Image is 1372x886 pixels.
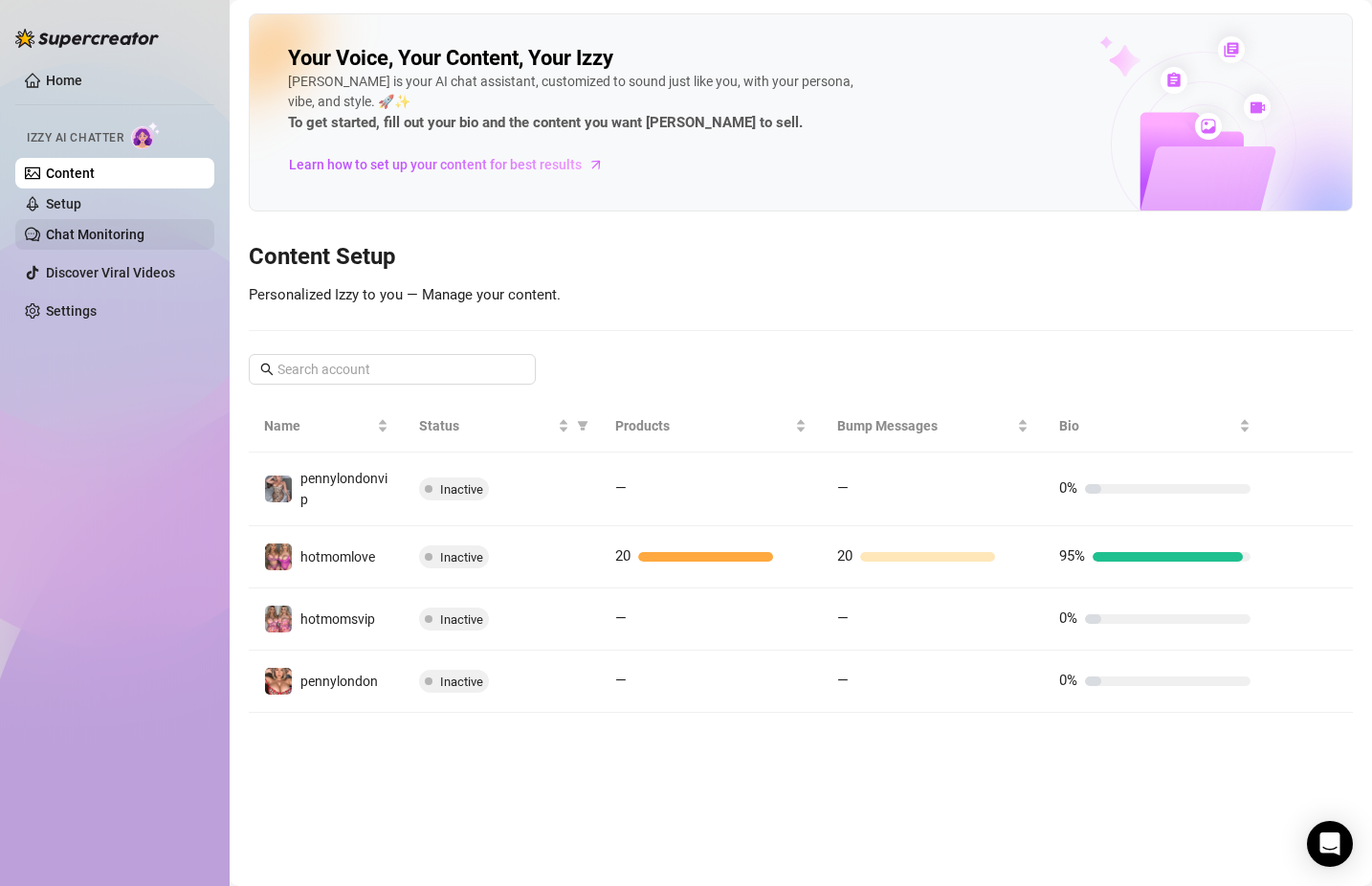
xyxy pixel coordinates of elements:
h2: Your Voice, Your Content, Your Izzy [288,45,613,72]
a: Setup [46,196,81,211]
div: Open Intercom Messenger [1307,821,1353,867]
input: Search account [277,359,509,380]
a: Learn how to set up your content for best results [288,149,618,180]
span: search [260,363,274,376]
h3: Content Setup [249,242,1353,273]
span: arrow-right [586,155,606,174]
span: — [837,609,849,627]
span: — [615,479,627,497]
a: Home [46,73,82,88]
span: — [615,609,627,627]
span: 95% [1059,547,1085,565]
span: Status [419,415,554,436]
span: Bio [1059,415,1235,436]
th: Status [404,400,600,453]
img: hotmomlove [265,543,292,570]
th: Name [249,400,404,453]
span: Name [264,415,373,436]
th: Bump Messages [822,400,1044,453]
span: Learn how to set up your content for best results [289,154,582,175]
span: Inactive [440,675,483,689]
img: ai-chatter-content-library-cLFOSyPT.png [1055,15,1352,210]
span: hotmomlove [300,549,375,565]
span: 20 [837,547,852,565]
span: Izzy AI Chatter [27,129,123,147]
span: Personalized Izzy to you — Manage your content. [249,286,561,303]
span: 0% [1059,479,1077,497]
span: pennylondonvip [300,471,387,507]
span: hotmomsvip [300,611,375,627]
span: Inactive [440,612,483,627]
span: Bump Messages [837,415,1013,436]
img: AI Chatter [131,122,161,149]
span: filter [577,420,588,432]
strong: To get started, fill out your bio and the content you want [PERSON_NAME] to sell. [288,114,803,131]
a: Settings [46,303,97,319]
a: Discover Viral Videos [46,265,175,280]
a: Content [46,166,95,181]
span: — [837,672,849,689]
span: — [615,672,627,689]
img: logo-BBDzfeDw.svg [15,29,159,48]
span: 0% [1059,672,1077,689]
img: pennylondon [265,668,292,695]
th: Bio [1044,400,1266,453]
div: [PERSON_NAME] is your AI chat assistant, customized to sound just like you, with your persona, vi... [288,72,862,135]
img: hotmomsvip [265,606,292,632]
span: Products [615,415,791,436]
span: pennylondon [300,674,378,689]
th: Products [600,400,822,453]
span: Inactive [440,550,483,565]
span: filter [573,411,592,440]
span: Inactive [440,482,483,497]
span: — [837,479,849,497]
img: pennylondonvip [265,476,292,502]
span: 0% [1059,609,1077,627]
span: 20 [615,547,631,565]
a: Chat Monitoring [46,227,144,242]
